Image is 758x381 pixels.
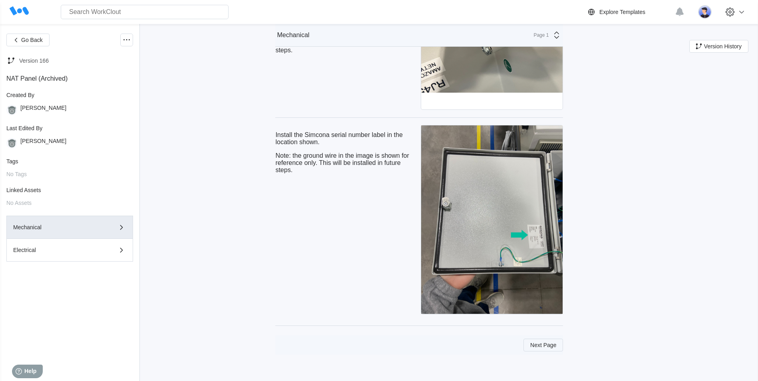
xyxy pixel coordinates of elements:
div: Mechanical [277,32,309,39]
div: Version 166 [19,58,49,64]
div: Last Edited By [6,125,133,131]
img: gorilla.png [6,105,17,115]
p: Note: the ground wire in the image is shown for reference only. This will be installed in future ... [275,152,418,174]
button: Mechanical [6,216,133,239]
span: Go Back [21,37,43,43]
a: Explore Templates [587,7,671,17]
img: IMG_0563.jpg [421,125,563,314]
input: Search WorkClout [61,5,229,19]
div: NAT Panel (Archived) [6,75,133,82]
div: [PERSON_NAME] [20,138,66,149]
div: Created By [6,92,133,98]
div: No Assets [6,200,133,206]
img: gorilla.png [6,138,17,149]
div: Electrical [13,247,103,253]
img: user-5.png [698,5,712,19]
div: Mechanical [13,224,103,230]
div: Page 1 [529,32,549,38]
span: Next Page [530,342,556,348]
span: Version History [704,44,742,49]
div: Linked Assets [6,187,133,193]
div: No Tags [6,171,133,177]
button: Go Back [6,34,50,46]
div: [PERSON_NAME] [20,105,66,115]
button: Electrical [6,239,133,262]
div: Explore Templates [599,9,645,15]
p: Install the Simcona serial number label in the location shown. [275,131,418,146]
div: Tags [6,158,133,165]
button: Next Page [523,339,563,351]
button: Version History [689,40,748,53]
